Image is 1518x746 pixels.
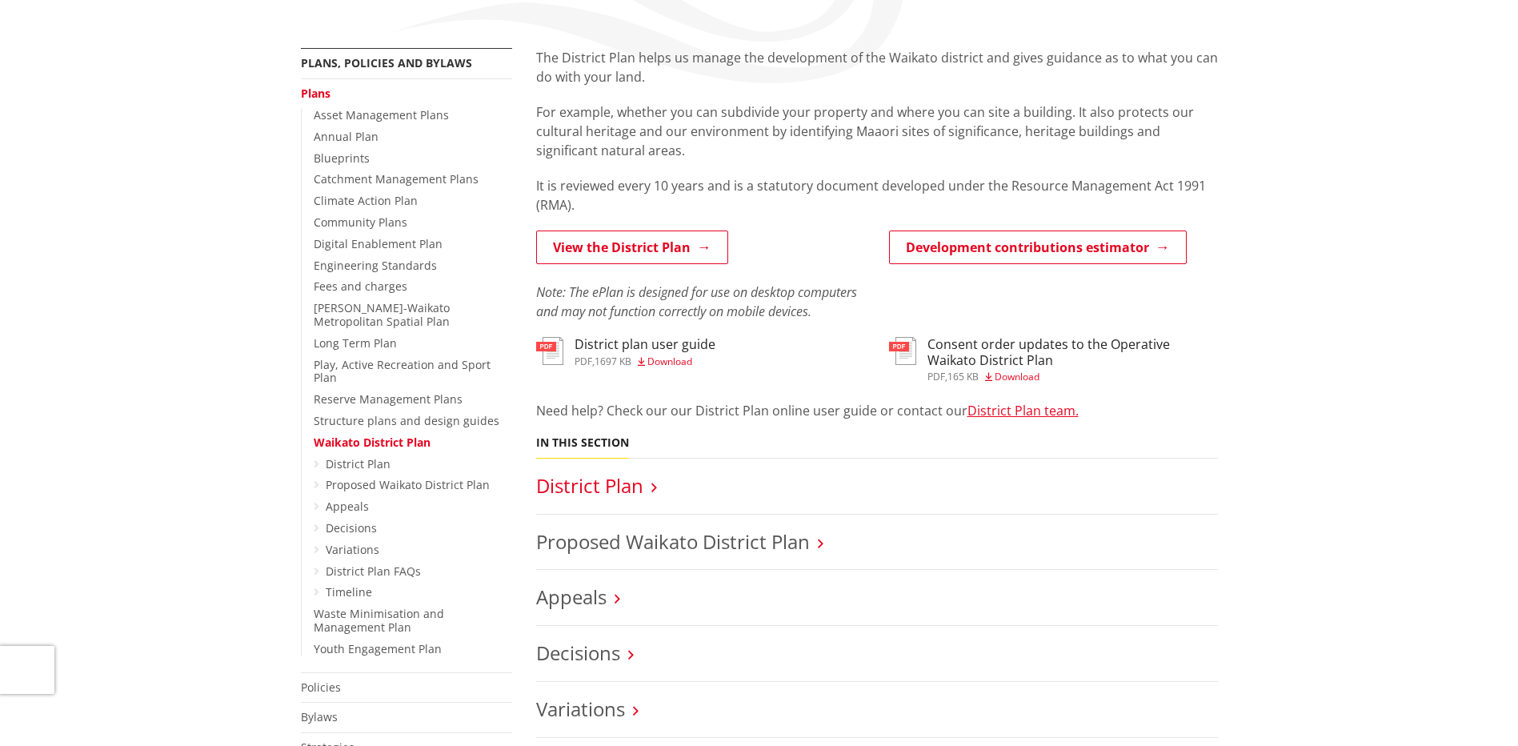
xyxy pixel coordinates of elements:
a: Decisions [326,520,377,535]
a: Bylaws [301,709,338,724]
span: Download [995,370,1039,383]
div: , [575,357,715,367]
a: Waste Minimisation and Management Plan [314,606,444,635]
span: 1697 KB [595,355,631,368]
img: document-pdf.svg [536,337,563,365]
span: pdf [927,370,945,383]
a: Structure plans and design guides [314,413,499,428]
p: It is reviewed every 10 years and is a statutory document developed under the Resource Management... [536,176,1218,215]
a: Proposed Waikato District Plan [536,528,810,555]
a: Catchment Management Plans [314,171,479,186]
a: Community Plans [314,215,407,230]
a: Plans, policies and bylaws [301,55,472,70]
p: For example, whether you can subdivide your property and where you can site a building. It also p... [536,102,1218,160]
span: pdf [575,355,592,368]
a: District Plan team. [967,402,1079,419]
a: Proposed Waikato District Plan [326,477,490,492]
a: View the District Plan [536,231,728,264]
a: Policies [301,680,341,695]
p: Need help? Check our our District Plan online user guide or contact our [536,401,1218,420]
h5: In this section [536,436,629,450]
em: Note: The ePlan is designed for use on desktop computers and may not function correctly on mobile... [536,283,857,320]
a: Consent order updates to the Operative Waikato District Plan pdf,165 KB Download [889,337,1218,381]
a: District Plan [536,472,643,499]
a: Waikato District Plan [314,435,431,450]
a: District Plan [326,456,391,471]
a: Asset Management Plans [314,107,449,122]
a: Decisions [536,640,620,666]
a: Variations [536,696,625,722]
a: Reserve Management Plans [314,391,463,407]
a: Climate Action Plan [314,193,418,208]
h3: Consent order updates to the Operative Waikato District Plan [927,337,1218,367]
a: Timeline [326,584,372,600]
a: Blueprints [314,150,370,166]
a: [PERSON_NAME]-Waikato Metropolitan Spatial Plan [314,300,450,329]
a: Digital Enablement Plan [314,236,443,251]
a: Appeals [326,499,369,514]
a: Youth Engagement Plan [314,641,442,656]
a: District plan user guide pdf,1697 KB Download [536,337,715,366]
p: The District Plan helps us manage the development of the Waikato district and gives guidance as t... [536,48,1218,86]
a: Engineering Standards [314,258,437,273]
a: Development contributions estimator [889,231,1187,264]
a: Plans [301,86,330,101]
a: Long Term Plan [314,335,397,351]
span: Download [647,355,692,368]
a: District Plan FAQs [326,564,421,579]
a: Annual Plan [314,129,378,144]
div: , [927,372,1218,382]
a: Variations [326,542,379,557]
a: Appeals [536,584,607,610]
img: document-pdf.svg [889,337,916,365]
a: Play, Active Recreation and Sport Plan [314,357,491,386]
h3: District plan user guide [575,337,715,352]
a: Fees and charges [314,279,407,294]
span: 165 KB [947,370,979,383]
